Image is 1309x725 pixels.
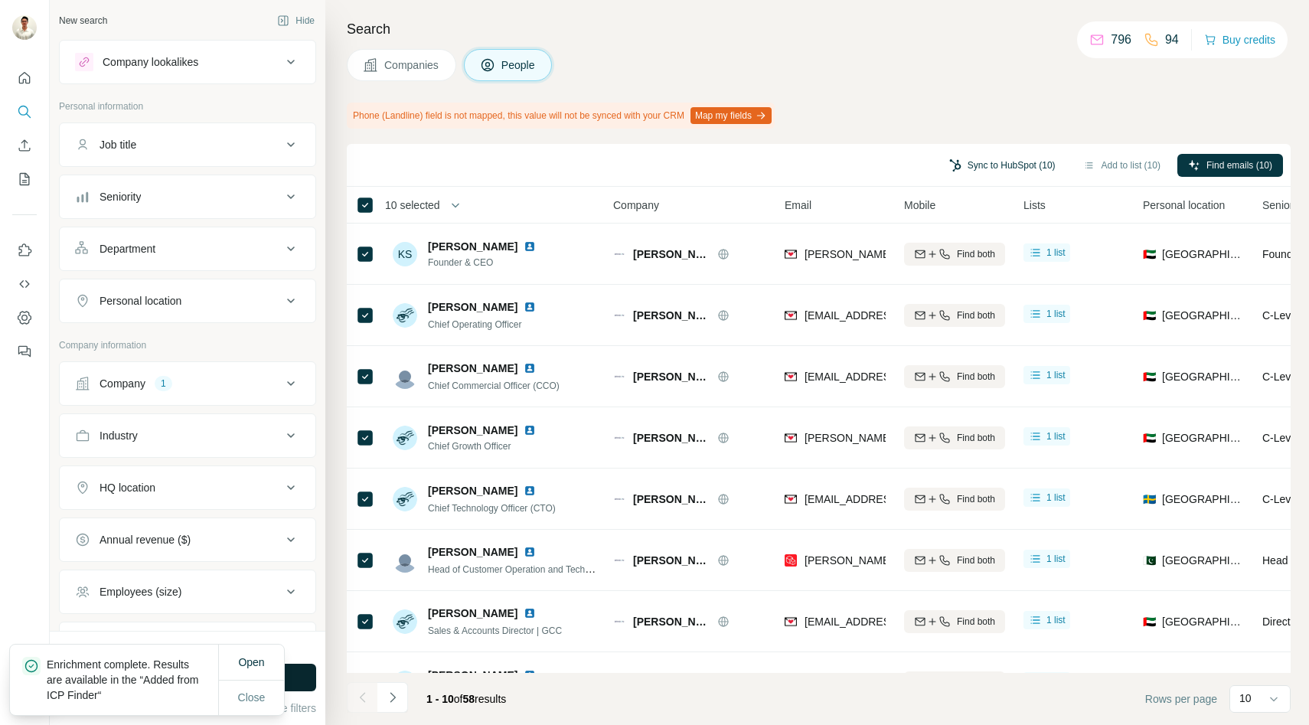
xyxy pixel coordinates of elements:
[633,614,710,629] span: [PERSON_NAME] Technologies
[227,684,276,711] button: Close
[393,303,417,328] img: Avatar
[1204,29,1275,51] button: Buy credits
[12,15,37,40] img: Avatar
[805,248,1074,260] span: [PERSON_NAME][EMAIL_ADDRESS][DOMAIN_NAME]
[1143,247,1156,262] span: 🇦🇪
[524,485,536,497] img: LinkedIn logo
[60,230,315,267] button: Department
[385,198,440,213] span: 10 selected
[100,428,138,443] div: Industry
[1162,308,1244,323] span: [GEOGRAPHIC_DATA]
[1046,552,1066,566] span: 1 list
[100,189,141,204] div: Seniority
[904,426,1005,449] button: Find both
[60,44,315,80] button: Company lookalikes
[155,377,172,390] div: 1
[524,240,536,253] img: LinkedIn logo
[904,304,1005,327] button: Find both
[957,554,995,567] span: Find both
[12,237,37,264] button: Use Surfe on LinkedIn
[12,270,37,298] button: Use Surfe API
[805,554,1074,567] span: [PERSON_NAME][EMAIL_ADDRESS][DOMAIN_NAME]
[1206,158,1272,172] span: Find emails (10)
[393,671,417,695] img: Avatar
[12,64,37,92] button: Quick start
[613,309,625,322] img: Logo of Zension Technologies
[428,239,517,254] span: [PERSON_NAME]
[524,301,536,313] img: LinkedIn logo
[428,668,517,683] span: [PERSON_NAME]
[428,483,517,498] span: [PERSON_NAME]
[904,671,1005,694] button: Find both
[347,103,775,129] div: Phone (Landline) field is not mapped, this value will not be synced with your CRM
[1023,198,1046,213] span: Lists
[428,319,522,330] span: Chief Operating Officer
[633,430,710,446] span: [PERSON_NAME] Technologies
[126,641,250,655] div: 1600 search results remaining
[524,669,536,681] img: LinkedIn logo
[428,544,517,560] span: [PERSON_NAME]
[501,57,537,73] span: People
[393,548,417,573] img: Avatar
[393,487,417,511] img: Avatar
[60,178,315,215] button: Seniority
[47,657,218,703] p: Enrichment complete. Results are available in the “Added from ICP Finder“
[904,365,1005,388] button: Find both
[393,242,417,266] div: KS
[785,614,797,629] img: provider findymail logo
[613,493,625,505] img: Logo of Zension Technologies
[633,369,710,384] span: [PERSON_NAME] Technologies
[103,54,198,70] div: Company lookalikes
[238,656,264,668] span: Open
[1143,553,1156,568] span: 🇵🇰
[1143,614,1156,629] span: 🇦🇪
[59,338,316,352] p: Company information
[100,376,145,391] div: Company
[613,198,659,213] span: Company
[805,616,986,628] span: [EMAIL_ADDRESS][DOMAIN_NAME]
[1177,154,1283,177] button: Find emails (10)
[1162,247,1244,262] span: [GEOGRAPHIC_DATA]
[805,432,1074,444] span: [PERSON_NAME][EMAIL_ADDRESS][DOMAIN_NAME]
[227,648,275,676] button: Open
[100,137,136,152] div: Job title
[1072,154,1171,177] button: Add to list (10)
[1143,308,1156,323] span: 🇦🇪
[100,480,155,495] div: HQ location
[428,299,517,315] span: [PERSON_NAME]
[1262,309,1299,322] span: C-Level
[524,362,536,374] img: LinkedIn logo
[60,625,315,662] button: Technologies
[60,469,315,506] button: HQ location
[957,309,995,322] span: Find both
[1046,613,1066,627] span: 1 list
[785,553,797,568] img: provider prospeo logo
[957,431,995,445] span: Find both
[805,493,986,505] span: [EMAIL_ADDRESS][DOMAIN_NAME]
[1162,430,1244,446] span: [GEOGRAPHIC_DATA]
[1162,614,1244,629] span: [GEOGRAPHIC_DATA]
[428,503,556,514] span: Chief Technology Officer (CTO)
[805,309,986,322] span: [EMAIL_ADDRESS][DOMAIN_NAME]
[613,616,625,628] img: Logo of Zension Technologies
[384,57,440,73] span: Companies
[393,609,417,634] img: Avatar
[633,308,710,323] span: [PERSON_NAME] Technologies
[613,371,625,383] img: Logo of Zension Technologies
[785,369,797,384] img: provider findymail logo
[1143,491,1156,507] span: 🇸🇪
[100,532,191,547] div: Annual revenue ($)
[938,154,1066,177] button: Sync to HubSpot (10)
[1145,691,1217,707] span: Rows per page
[1046,368,1066,382] span: 1 list
[1262,198,1304,213] span: Seniority
[377,682,408,713] button: Navigate to next page
[1239,691,1252,706] p: 10
[428,380,560,391] span: Chief Commercial Officer (CCO)
[1262,616,1300,628] span: Director
[957,492,995,506] span: Find both
[60,573,315,610] button: Employees (size)
[463,693,475,705] span: 58
[59,14,107,28] div: New search
[60,126,315,163] button: Job title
